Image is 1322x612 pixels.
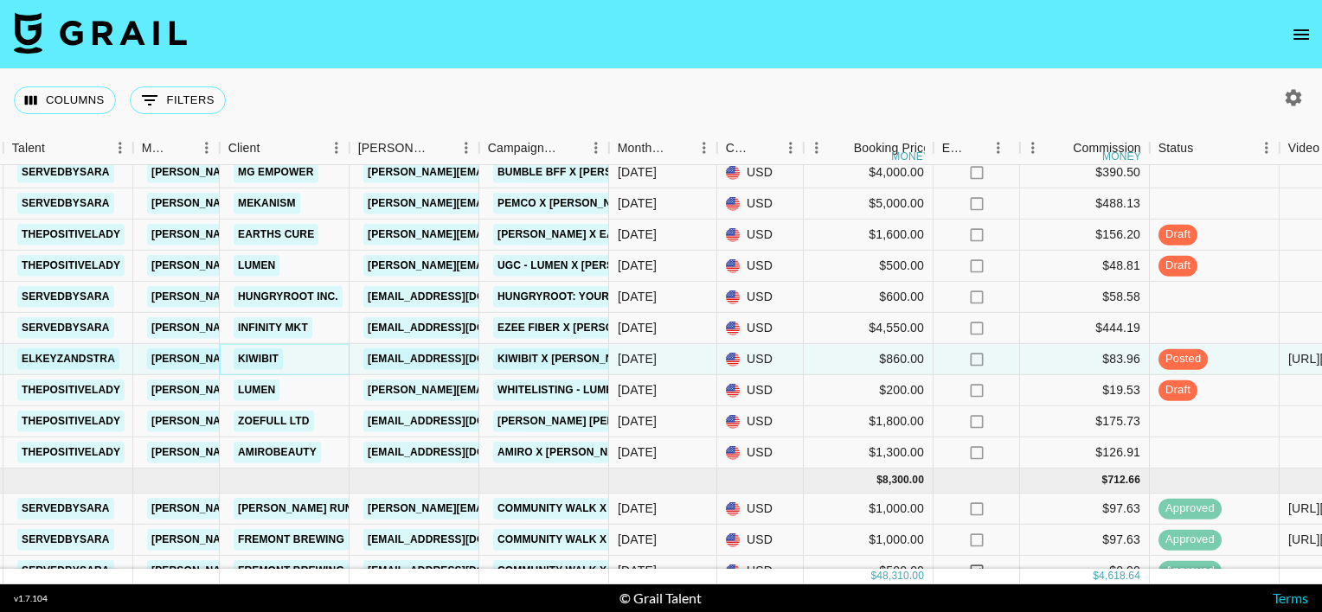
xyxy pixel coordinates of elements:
a: elkeyzandstra [17,348,119,370]
a: [PERSON_NAME][EMAIL_ADDRESS][PERSON_NAME][DOMAIN_NAME] [147,442,518,463]
button: Menu [691,135,717,161]
a: Community Walk X [PERSON_NAME], Brooks, [GEOGRAPHIC_DATA] [493,498,875,520]
div: Currency [717,131,804,165]
a: Kiwibit [234,348,283,370]
a: [PERSON_NAME][EMAIL_ADDRESS][PERSON_NAME][DOMAIN_NAME] [147,286,518,308]
div: Currency [726,131,754,165]
button: Menu [583,135,609,161]
div: Oct '25 [618,412,657,430]
div: 48,310.00 [876,569,924,583]
a: [EMAIL_ADDRESS][DOMAIN_NAME] [363,348,557,370]
button: Sort [667,136,691,160]
div: $126.91 [1020,437,1150,469]
a: MG Empower [234,162,318,183]
div: $1,000.00 [804,494,934,525]
button: Sort [45,136,69,160]
button: Menu [778,135,804,161]
button: Show filters [130,86,226,114]
div: Manager [133,131,220,165]
a: servedbysara [17,286,114,308]
div: $1,300.00 [804,437,934,469]
button: Sort [170,136,194,160]
div: 4,618.64 [1099,569,1140,583]
div: Manager [142,131,170,165]
div: Sep '25 [618,562,657,579]
div: USD [717,188,804,220]
a: [PERSON_NAME][EMAIL_ADDRESS][PERSON_NAME][DOMAIN_NAME] [147,529,518,551]
div: Oct '25 [618,288,657,305]
a: Zoefull LTD [234,411,314,432]
a: [EMAIL_ADDRESS][DOMAIN_NAME] [363,317,557,339]
a: Bumble BFF X [PERSON_NAME] [493,162,672,183]
a: [EMAIL_ADDRESS][DOMAIN_NAME] [363,529,557,551]
div: $48.81 [1020,251,1150,282]
div: Client [228,131,260,165]
a: servedbysara [17,529,114,551]
a: [PERSON_NAME][EMAIL_ADDRESS][PERSON_NAME][DOMAIN_NAME] [363,193,735,214]
a: amirobeauty [234,442,321,463]
a: Lumen [234,255,279,277]
a: Ezee Fiber X [PERSON_NAME] [493,317,666,339]
div: Talent [12,131,45,165]
button: Select columns [14,86,116,114]
a: Terms [1273,590,1308,606]
div: v 1.7.104 [14,593,48,604]
button: Menu [985,135,1011,161]
button: Menu [194,135,220,161]
div: $500.00 [804,251,934,282]
a: [PERSON_NAME][EMAIL_ADDRESS][DOMAIN_NAME] [363,224,645,245]
div: $500.00 [804,556,934,587]
span: approved [1158,532,1222,548]
button: Menu [324,135,350,161]
div: Oct '25 [618,350,657,367]
button: Sort [1193,136,1217,160]
div: 712.66 [1107,473,1140,488]
button: Sort [429,136,453,160]
a: thepositivelady [17,255,125,277]
div: Sep '25 [618,531,657,548]
div: $19.53 [1020,375,1150,406]
a: [EMAIL_ADDRESS][DOMAIN_NAME] [363,286,557,308]
a: Lumen [234,379,279,401]
div: $488.13 [1020,188,1150,220]
div: Oct '25 [618,226,657,243]
div: Oct '25 [618,163,657,181]
div: $58.58 [1020,282,1150,313]
div: USD [717,494,804,525]
button: Menu [1254,135,1280,161]
div: $5,000.00 [804,188,934,220]
a: [EMAIL_ADDRESS][DOMAIN_NAME] [363,560,557,582]
a: Kiwibit X [PERSON_NAME] [493,348,645,370]
a: servedbysara [17,317,114,339]
a: servedbysara [17,498,114,520]
div: Campaign (Type) [488,131,559,165]
div: USD [717,344,804,375]
a: [EMAIL_ADDRESS][DOMAIN_NAME] [363,411,557,432]
div: $0.00 [1020,556,1150,587]
a: Fremont Brewing [234,529,349,551]
div: Oct '25 [618,443,657,461]
a: [PERSON_NAME][EMAIL_ADDRESS][PERSON_NAME][DOMAIN_NAME] [363,498,735,520]
a: [PERSON_NAME] [PERSON_NAME] - 3 Month [493,411,740,432]
a: PemCo X [PERSON_NAME] [493,193,643,214]
div: money [1102,151,1141,162]
div: USD [717,313,804,344]
div: $4,550.00 [804,313,934,344]
a: Fremont Brewing [234,560,349,582]
div: $ [870,569,876,583]
div: USD [717,157,804,188]
div: Commission [1073,131,1141,165]
a: Community Walk X [PERSON_NAME], Brooks, [GEOGRAPHIC_DATA] [493,529,875,551]
div: USD [717,375,804,406]
button: Sort [559,136,583,160]
button: open drawer [1284,17,1319,52]
a: Mekanism [234,193,300,214]
div: $1,000.00 [804,525,934,556]
a: Infinity Mkt [234,317,312,339]
div: Oct '25 [618,381,657,398]
a: servedbysara [17,162,114,183]
div: USD [717,406,804,437]
a: [PERSON_NAME][EMAIL_ADDRESS][PERSON_NAME][DOMAIN_NAME] [147,498,518,520]
div: $83.96 [1020,344,1150,375]
a: thepositivelady [17,224,125,245]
